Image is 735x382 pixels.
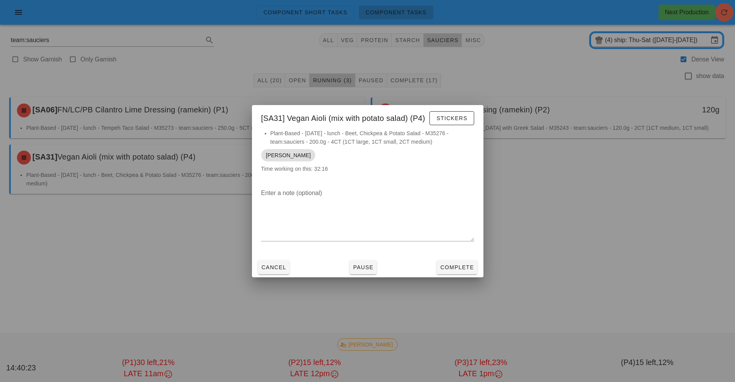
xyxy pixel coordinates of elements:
[266,149,311,161] span: [PERSON_NAME]
[437,260,477,274] button: Complete
[252,105,483,129] div: [SA31] Vegan Aioli (mix with potato salad) (P4)
[350,260,377,274] button: Pause
[261,264,287,270] span: Cancel
[252,129,483,181] div: Time working on this: 32:16
[270,129,474,146] li: Plant-Based - [DATE] - lunch - Beet, Chickpea & Potato Salad - M35276 - team:sauciers - 200.0g - ...
[436,115,467,121] span: Stickers
[353,264,373,270] span: Pause
[258,260,290,274] button: Cancel
[440,264,474,270] span: Complete
[429,111,474,125] button: Stickers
